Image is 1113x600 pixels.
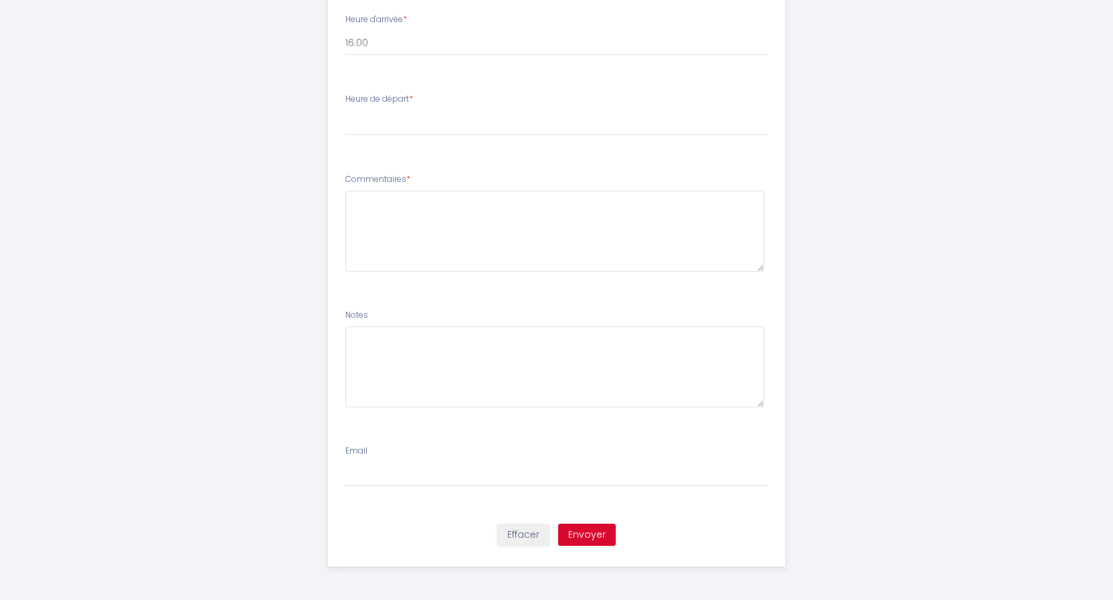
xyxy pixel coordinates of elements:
[345,93,413,106] label: Heure de départ
[345,445,367,458] label: Email
[345,173,410,186] label: Commentaires
[558,524,616,546] button: Envoyer
[345,309,368,322] label: Notes
[497,524,549,546] button: Effacer
[345,13,407,26] label: Heure d'arrivée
